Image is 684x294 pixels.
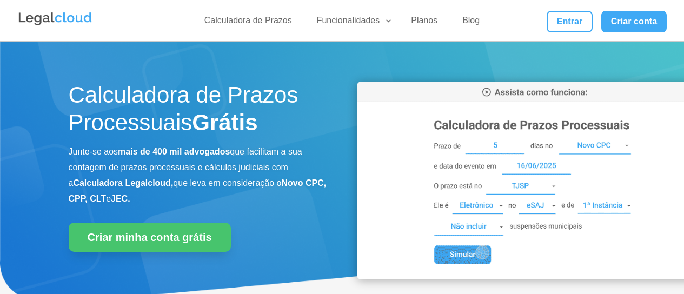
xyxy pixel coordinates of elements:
b: JEC. [111,194,130,203]
a: Funcionalidades [310,15,393,31]
a: Entrar [547,11,592,32]
a: Criar conta [601,11,667,32]
h1: Calculadora de Prazos Processuais [69,82,327,142]
img: Legalcloud Logo [17,11,93,27]
b: Calculadora Legalcloud, [73,178,173,188]
a: Calculadora de Prazos [198,15,298,31]
a: Planos [404,15,444,31]
b: mais de 400 mil advogados [118,147,230,156]
a: Blog [456,15,486,31]
strong: Grátis [192,110,257,135]
b: Novo CPC, CPP, CLT [69,178,327,203]
a: Logo da Legalcloud [17,19,93,29]
p: Junte-se aos que facilitam a sua contagem de prazos processuais e cálculos judiciais com a que le... [69,144,327,206]
a: Criar minha conta grátis [69,223,231,252]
